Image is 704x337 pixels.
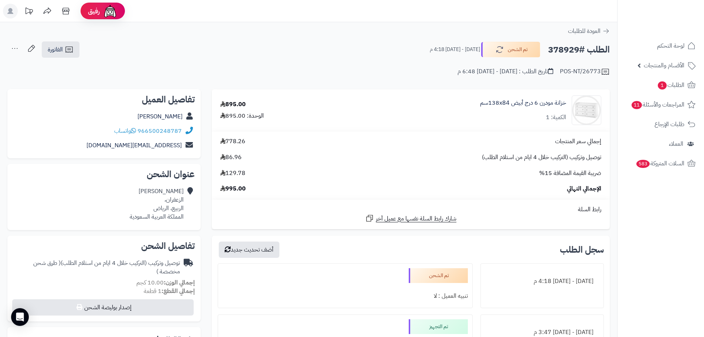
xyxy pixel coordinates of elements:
[409,268,468,283] div: تم الشحن
[480,99,566,107] a: خزانة مودرن 6 درج أبيض 138x84سم
[481,42,540,57] button: تم الشحن
[365,214,456,223] a: شارك رابط السلة نفسها مع عميل آخر
[219,242,279,258] button: أضف تحديث جديد
[430,46,480,53] small: [DATE] - [DATE] 4:18 م
[539,169,601,178] span: ضريبة القيمة المضافة 15%
[13,95,195,104] h2: تفاصيل العميل
[485,274,599,289] div: [DATE] - [DATE] 4:18 م
[658,81,667,90] span: 1
[137,127,182,135] a: 966500248787
[220,112,264,120] div: الوحدة: 895.00
[568,27,610,36] a: العودة للطلبات
[215,205,607,214] div: رابط السلة
[654,21,697,36] img: logo-2.png
[137,112,183,121] a: [PERSON_NAME]
[458,67,553,76] div: تاريخ الطلب : [DATE] - [DATE] 6:48 م
[48,45,63,54] span: الفاتورة
[144,287,195,296] small: 1 قطعة
[42,41,79,58] a: الفاتورة
[12,299,194,316] button: إصدار بوليصة الشحن
[636,160,650,168] span: 583
[103,4,118,18] img: ai-face.png
[482,153,601,162] span: توصيل وتركيب (التركيب خلال 4 ايام من استلام الطلب)
[88,7,100,16] span: رفيق
[220,169,245,178] span: 129.78
[33,259,180,276] span: ( طرق شحن مخصصة )
[13,242,195,250] h2: تفاصيل الشحن
[546,113,566,122] div: الكمية: 1
[657,41,684,51] span: لوحة التحكم
[13,259,180,276] div: توصيل وتركيب (التركيب خلال 4 ايام من استلام الطلب)
[631,100,684,110] span: المراجعات والأسئلة
[376,215,456,223] span: شارك رابط السلة نفسها مع عميل آخر
[622,155,700,172] a: السلات المتروكة583
[86,141,182,150] a: [EMAIL_ADDRESS][DOMAIN_NAME]
[114,127,136,135] a: واتساب
[622,37,700,55] a: لوحة التحكم
[622,76,700,94] a: الطلبات1
[164,278,195,287] strong: إجمالي الوزن:
[657,80,684,90] span: الطلبات
[220,100,246,109] div: 895.00
[548,42,610,57] h2: الطلب #378929
[644,60,684,71] span: الأقسام والمنتجات
[567,185,601,193] span: الإجمالي النهائي
[568,27,601,36] span: العودة للطلبات
[11,308,29,326] div: Open Intercom Messenger
[622,115,700,133] a: طلبات الإرجاع
[161,287,195,296] strong: إجمالي القطع:
[560,67,610,76] div: POS-NT/26773
[632,101,642,109] span: 11
[622,135,700,153] a: العملاء
[555,137,601,146] span: إجمالي سعر المنتجات
[220,153,242,162] span: 86.96
[636,158,684,169] span: السلات المتروكة
[654,119,684,129] span: طلبات الإرجاع
[13,170,195,179] h2: عنوان الشحن
[220,137,245,146] span: 778.26
[622,96,700,114] a: المراجعات والأسئلة11
[20,4,38,20] a: تحديثات المنصة
[409,319,468,334] div: تم التجهيز
[220,185,246,193] span: 995.00
[669,139,683,149] span: العملاء
[136,278,195,287] small: 10.00 كجم
[572,95,601,125] img: 1710267216-110115010044-90x90.jpg
[130,187,184,221] div: [PERSON_NAME] الزعفران، الربيع، الرياض المملكة العربية السعودية
[560,245,604,254] h3: سجل الطلب
[222,289,467,303] div: تنبيه العميل : لا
